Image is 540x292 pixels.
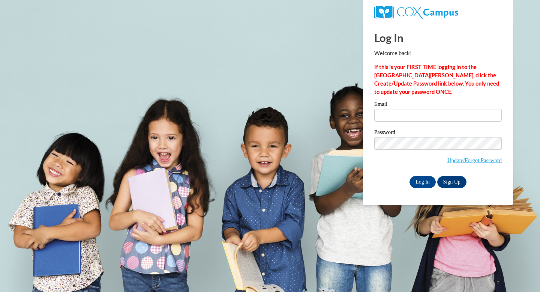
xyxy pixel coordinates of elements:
[374,6,458,19] img: COX Campus
[374,129,502,137] label: Password
[374,64,499,95] strong: If this is your FIRST TIME logging in to the [GEOGRAPHIC_DATA][PERSON_NAME], click the Create/Upd...
[374,101,502,109] label: Email
[437,176,466,188] a: Sign Up
[374,49,502,57] p: Welcome back!
[374,30,502,45] h1: Log In
[447,157,502,163] a: Update/Forgot Password
[409,176,436,188] input: Log In
[374,6,502,19] a: COX Campus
